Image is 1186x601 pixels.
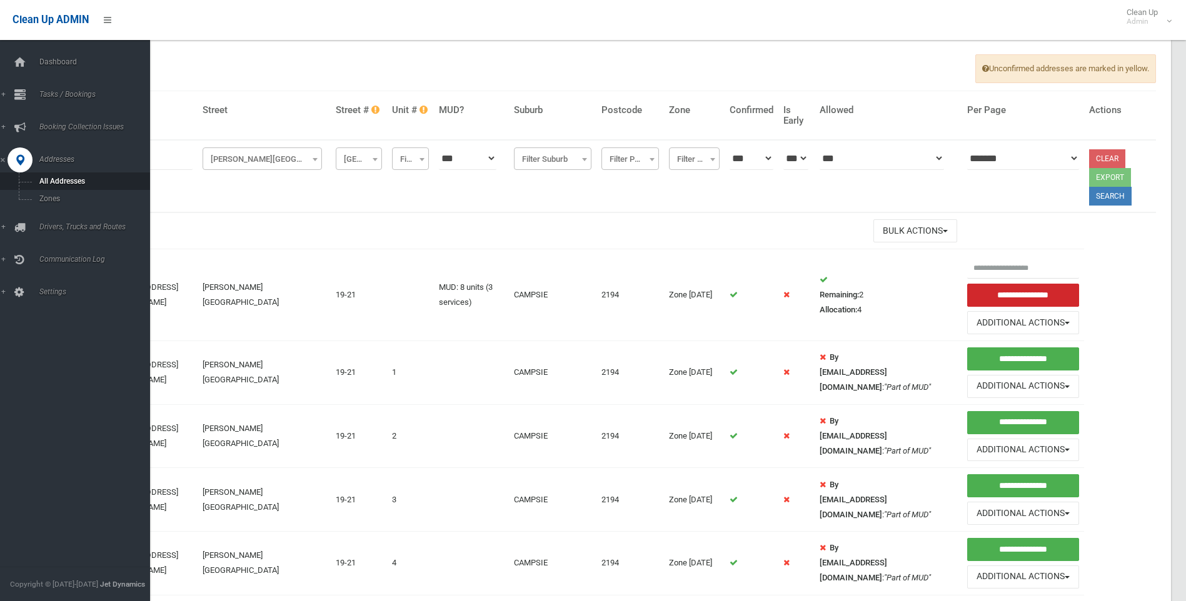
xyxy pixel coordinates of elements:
[1127,17,1158,26] small: Admin
[820,305,857,314] strong: Allocation:
[36,287,159,296] span: Settings
[339,151,378,168] span: Filter Street #
[434,249,509,341] td: MUD: 8 units (3 services)
[820,352,887,392] strong: By [EMAIL_ADDRESS][DOMAIN_NAME]
[509,532,597,595] td: CAMPSIE
[967,502,1079,525] button: Additional Actions
[596,404,663,468] td: 2194
[331,468,386,532] td: 19-21
[13,14,89,26] span: Clean Up ADMIN
[975,54,1156,83] span: Unconfirmed addresses are marked in yellow.
[509,404,597,468] td: CAMPSIE
[331,404,386,468] td: 19-21
[884,510,931,519] em: "Part of MUD"
[664,532,725,595] td: Zone [DATE]
[815,341,962,405] td: :
[605,151,655,168] span: Filter Postcode
[36,177,149,186] span: All Addresses
[601,147,658,170] span: Filter Postcode
[198,341,331,405] td: [PERSON_NAME][GEOGRAPHIC_DATA]
[1089,168,1131,187] button: Export
[36,194,149,203] span: Zones
[664,249,725,341] td: Zone [DATE]
[820,416,887,455] strong: By [EMAIL_ADDRESS][DOMAIN_NAME]
[884,446,931,455] em: "Part of MUD"
[1089,149,1125,168] a: Clear
[1120,7,1170,26] span: Clean Up
[36,155,159,164] span: Addresses
[36,255,159,264] span: Communication Log
[669,105,720,116] h4: Zone
[664,404,725,468] td: Zone [DATE]
[967,565,1079,589] button: Additional Actions
[664,468,725,532] td: Zone [DATE]
[1089,105,1151,116] h4: Actions
[392,147,429,170] span: Filter Unit #
[331,341,386,405] td: 19-21
[820,105,957,116] h4: Allowed
[36,90,159,99] span: Tasks / Bookings
[815,404,962,468] td: :
[36,122,159,131] span: Booking Collection Issues
[517,151,589,168] span: Filter Suburb
[36,57,159,66] span: Dashboard
[672,151,716,168] span: Filter Zone
[815,468,962,532] td: :
[884,382,931,392] em: "Part of MUD"
[198,468,331,532] td: [PERSON_NAME][GEOGRAPHIC_DATA]
[596,249,663,341] td: 2194
[820,543,887,582] strong: By [EMAIL_ADDRESS][DOMAIN_NAME]
[815,249,962,341] td: 2 4
[387,404,434,468] td: 2
[387,532,434,595] td: 4
[967,105,1079,116] h4: Per Page
[1089,187,1132,206] button: Search
[206,151,319,168] span: Saric Avenue (GEORGES HALL)
[203,105,326,116] h4: Street
[514,105,592,116] h4: Suburb
[439,105,504,116] h4: MUD?
[967,375,1079,398] button: Additional Actions
[596,468,663,532] td: 2194
[820,290,859,299] strong: Remaining:
[36,222,159,231] span: Drivers, Trucks and Routes
[509,249,597,341] td: CAMPSIE
[336,105,381,116] h4: Street #
[198,532,331,595] td: [PERSON_NAME][GEOGRAPHIC_DATA]
[100,580,145,589] strong: Jet Dynamics
[387,341,434,405] td: 1
[601,105,658,116] h4: Postcode
[730,105,773,116] h4: Confirmed
[198,249,331,341] td: [PERSON_NAME][GEOGRAPHIC_DATA]
[783,105,810,126] h4: Is Early
[873,219,957,242] button: Bulk Actions
[669,147,720,170] span: Filter Zone
[514,147,592,170] span: Filter Suburb
[392,105,429,116] h4: Unit #
[336,147,381,170] span: Filter Street #
[596,341,663,405] td: 2194
[596,532,663,595] td: 2194
[820,480,887,519] strong: By [EMAIL_ADDRESS][DOMAIN_NAME]
[10,580,98,589] span: Copyright © [DATE]-[DATE]
[884,573,931,582] em: "Part of MUD"
[331,532,386,595] td: 19-21
[664,341,725,405] td: Zone [DATE]
[967,311,1079,334] button: Additional Actions
[509,468,597,532] td: CAMPSIE
[395,151,426,168] span: Filter Unit #
[967,439,1079,462] button: Additional Actions
[198,404,331,468] td: [PERSON_NAME][GEOGRAPHIC_DATA]
[815,532,962,595] td: :
[509,341,597,405] td: CAMPSIE
[331,249,386,341] td: 19-21
[203,147,322,170] span: Saric Avenue (GEORGES HALL)
[387,468,434,532] td: 3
